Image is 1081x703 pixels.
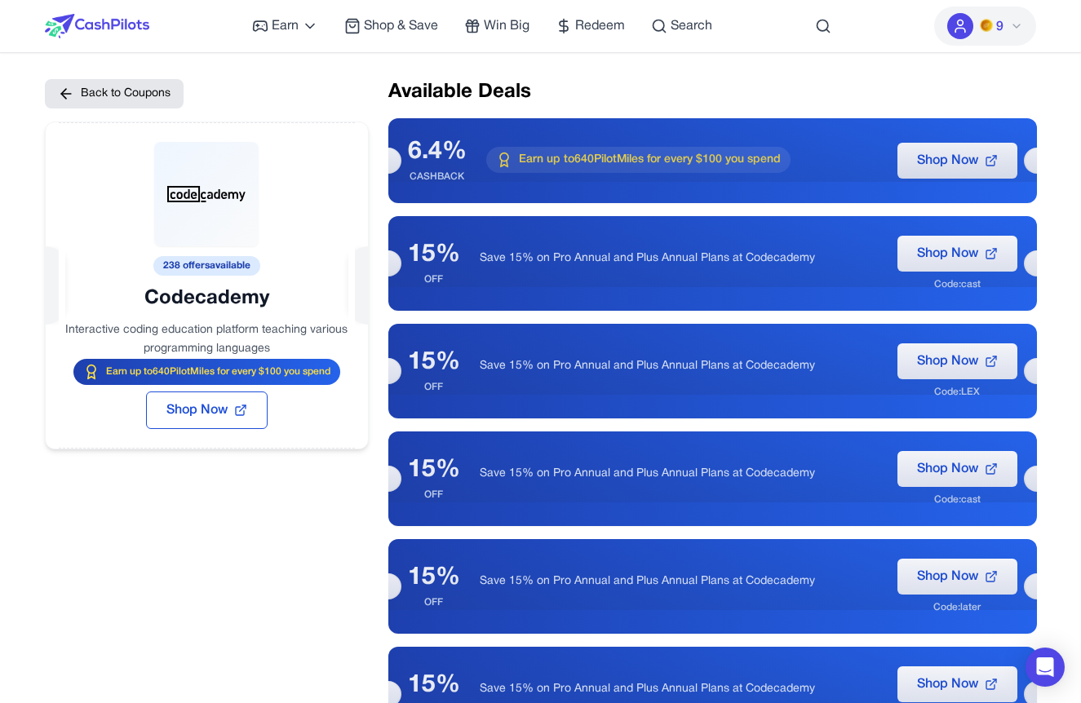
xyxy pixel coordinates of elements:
[388,79,1037,105] h2: Available Deals
[45,79,184,108] button: Back to Coupons
[166,400,228,420] span: Shop Now
[480,466,878,482] p: Save 15% on Pro Annual and Plus Annual Plans at Codecademy
[364,16,438,36] span: Shop & Save
[146,391,268,429] button: Shop Now
[980,19,993,32] img: PMs
[408,241,460,270] div: 15%
[897,343,1017,379] button: Shop Now
[408,489,460,502] div: OFF
[917,674,978,694] span: Shop Now
[917,351,978,371] span: Shop Now
[464,16,529,36] a: Win Big
[480,250,878,267] p: Save 15% on Pro Annual and Plus Annual Plans at Codecademy
[272,16,299,36] span: Earn
[933,601,981,614] div: Code: later
[671,16,712,36] span: Search
[917,567,978,586] span: Shop Now
[106,365,330,378] span: Earn up to 640 PilotMiles for every $100 you spend
[575,16,625,36] span: Redeem
[408,564,460,593] div: 15%
[408,596,460,609] div: OFF
[897,451,1017,487] button: Shop Now
[897,559,1017,595] button: Shop Now
[917,459,978,479] span: Shop Now
[917,244,978,263] span: Shop Now
[408,138,467,167] div: 6.4%
[1026,648,1065,687] div: Open Intercom Messenger
[408,273,460,286] div: OFF
[480,681,878,697] p: Save 15% on Pro Annual and Plus Annual Plans at Codecademy
[408,671,460,701] div: 15%
[897,143,1017,179] button: Shop Now
[408,381,460,394] div: OFF
[934,386,980,399] div: Code: LEX
[344,16,438,36] a: Shop & Save
[45,14,149,38] img: CashPilots Logo
[408,348,460,378] div: 15%
[408,456,460,485] div: 15%
[917,151,978,170] span: Shop Now
[651,16,712,36] a: Search
[934,7,1036,46] button: PMs9
[996,17,1003,37] span: 9
[934,278,981,291] div: Code: cast
[480,358,878,374] p: Save 15% on Pro Annual and Plus Annual Plans at Codecademy
[252,16,318,36] a: Earn
[897,666,1017,702] button: Shop Now
[934,493,981,506] div: Code: cast
[897,236,1017,272] button: Shop Now
[484,16,529,36] span: Win Big
[408,170,467,183] div: CASHBACK
[519,152,781,168] span: Earn up to 640 PilotMiles for every $100 you spend
[480,573,878,590] p: Save 15% on Pro Annual and Plus Annual Plans at Codecademy
[556,16,625,36] a: Redeem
